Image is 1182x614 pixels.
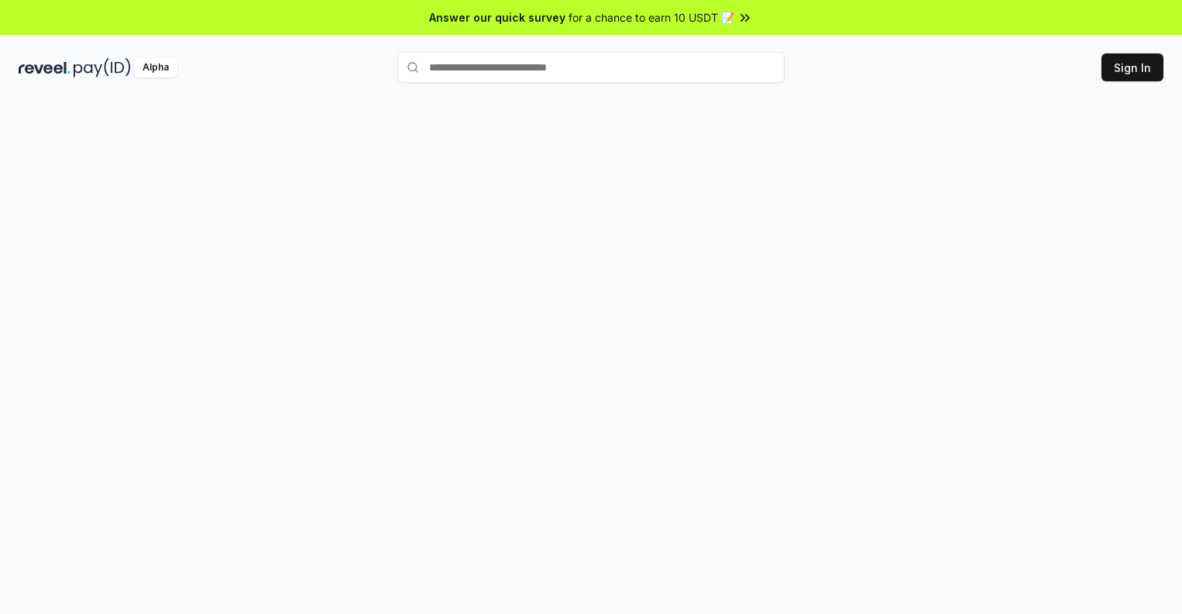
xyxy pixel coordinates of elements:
[1101,53,1163,81] button: Sign In
[134,58,177,77] div: Alpha
[74,58,131,77] img: pay_id
[569,9,734,26] span: for a chance to earn 10 USDT 📝
[429,9,565,26] span: Answer our quick survey
[19,58,70,77] img: reveel_dark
